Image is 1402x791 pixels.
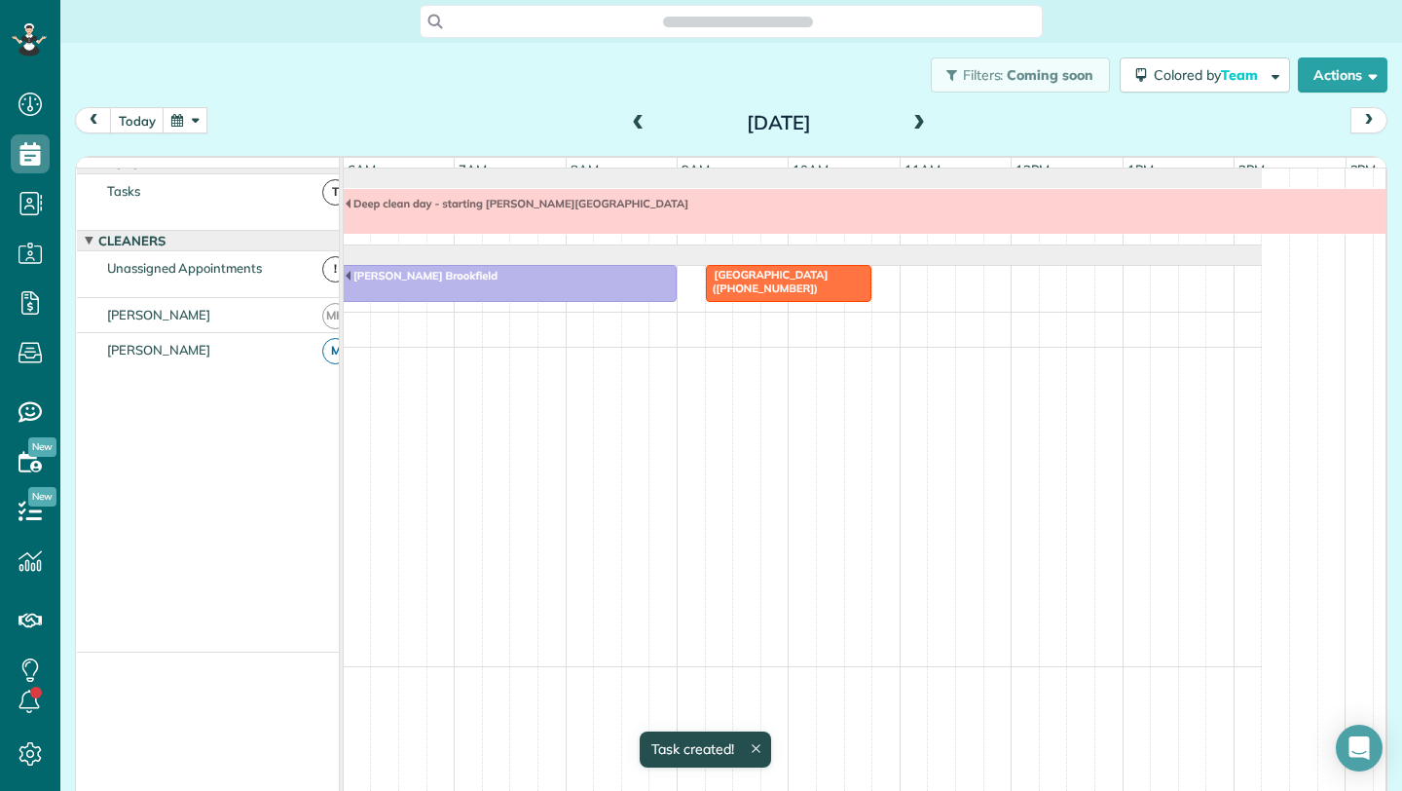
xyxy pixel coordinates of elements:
span: 3pm [1347,162,1381,177]
span: Cleaners [94,233,169,248]
span: 12pm [1012,162,1053,177]
span: 1pm [1124,162,1158,177]
div: Task created! [640,732,771,768]
span: M [322,338,349,364]
span: [GEOGRAPHIC_DATA] ([PHONE_NUMBER]) [705,268,829,295]
span: Unassigned Appointments [103,260,266,276]
span: ! [322,256,349,282]
button: Colored byTeam [1120,57,1290,93]
button: today [110,107,165,133]
span: Tasks [103,183,144,199]
span: 10am [789,162,832,177]
span: New [28,487,56,507]
span: T [322,179,349,206]
div: Open Intercom Messenger [1336,725,1383,772]
button: next [1350,107,1387,133]
span: 6am [344,162,380,177]
button: prev [75,107,112,133]
span: [PERSON_NAME] [103,342,215,358]
span: 9am [678,162,714,177]
span: New [28,437,56,457]
span: 2pm [1235,162,1269,177]
h2: [DATE] [657,112,901,133]
span: Filters: [963,66,1004,84]
span: MH [322,303,349,329]
span: 8am [567,162,603,177]
span: Coming soon [1007,66,1094,84]
span: [PERSON_NAME] [103,307,215,322]
button: Actions [1298,57,1387,93]
span: Team [1221,66,1261,84]
span: 11am [901,162,944,177]
span: Colored by [1154,66,1265,84]
span: 7am [455,162,491,177]
span: Search ZenMaid… [683,12,793,31]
